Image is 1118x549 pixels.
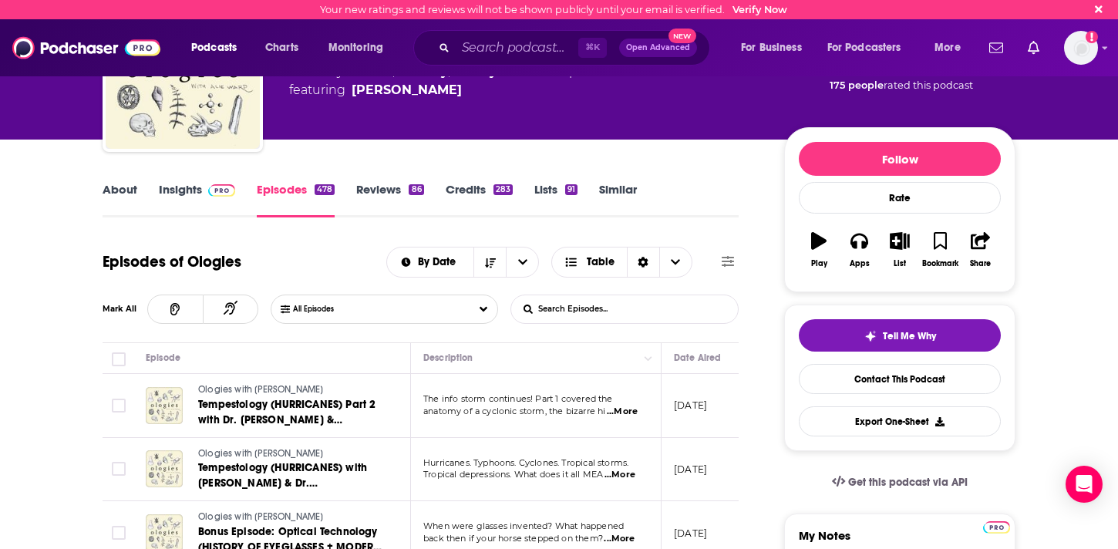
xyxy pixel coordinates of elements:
div: Open Intercom Messenger [1066,466,1103,503]
span: rated this podcast [884,79,973,91]
button: Sort Direction [473,248,506,277]
span: Toggle select row [112,526,126,540]
a: Show notifications dropdown [983,35,1009,61]
h2: Choose List sort [386,247,540,278]
img: Podchaser - Follow, Share and Rate Podcasts [12,33,160,62]
span: By Date [418,257,461,268]
button: Share [961,222,1001,278]
span: featuring [289,81,618,99]
span: Table [587,257,615,268]
input: Search podcasts, credits, & more... [456,35,578,60]
div: List [894,259,906,268]
a: Ologies with [PERSON_NAME] [198,447,383,461]
span: All Episodes [293,305,365,314]
span: anatomy of a cyclonic storm, the bizarre hi [423,406,605,416]
span: 175 people [830,79,884,91]
a: Tempestology (HURRICANES) with [PERSON_NAME] & Dr. [PERSON_NAME] [198,460,383,491]
button: Show profile menu [1064,31,1098,65]
svg: Email not verified [1086,31,1098,43]
h2: Choose View [551,247,692,278]
span: Tempestology (HURRICANES) with [PERSON_NAME] & Dr. [PERSON_NAME] [198,461,367,505]
h1: Episodes of Ologies [103,252,241,271]
div: Apps [850,259,870,268]
span: The info storm continues! Part 1 covered the [423,393,613,404]
span: Toggle select row [112,462,126,476]
div: Share [970,259,991,268]
div: A weekly podcast [289,62,618,99]
div: Episode [146,349,180,367]
img: Podchaser Pro [983,521,1010,534]
button: Follow [799,142,1001,176]
span: Ologies with [PERSON_NAME] [198,511,323,522]
span: ...More [604,533,635,545]
span: Monitoring [328,37,383,59]
span: Tempestology (HURRICANES) Part 2 with Dr. [PERSON_NAME] & [PERSON_NAME] [198,398,375,442]
img: User Profile [1064,31,1098,65]
span: Tell Me Why [883,330,936,342]
a: Get this podcast via API [820,463,980,501]
a: Similar [599,182,637,217]
div: Mark All [103,305,147,313]
span: For Podcasters [827,37,901,59]
span: When were glasses invented? What happened [423,520,624,531]
span: Ologies with [PERSON_NAME] [198,384,323,395]
button: Apps [839,222,879,278]
span: Toggle select row [112,399,126,413]
a: Pro website [983,519,1010,534]
div: Bookmark [922,259,958,268]
button: Choose List Listened [271,295,497,324]
button: Open AdvancedNew [619,39,697,57]
span: Logged in as charlottestone [1064,31,1098,65]
div: Your new ratings and reviews will not be shown publicly until your email is verified. [320,4,787,15]
a: Verify Now [732,4,787,15]
span: New [668,29,696,43]
a: Contact This Podcast [799,364,1001,394]
img: Podchaser Pro [208,184,235,197]
button: Column Actions [639,349,658,368]
span: Open Advanced [626,44,690,52]
button: Bookmark [920,222,960,278]
img: tell me why sparkle [864,330,877,342]
div: 283 [493,184,513,195]
a: Reviews86 [356,182,423,217]
div: Rate [799,182,1001,214]
a: Ologies with [PERSON_NAME] [198,510,383,524]
div: Play [811,259,827,268]
div: Date Aired [674,349,721,367]
button: open menu [730,35,821,60]
span: back then if your horse stepped on them? [423,533,603,544]
a: Alie Ward [352,81,462,99]
span: Podcasts [191,37,237,59]
button: open menu [924,35,980,60]
span: More [934,37,961,59]
button: open menu [817,35,924,60]
div: Search podcasts, credits, & more... [428,30,725,66]
div: 478 [315,184,335,195]
a: Lists91 [534,182,578,217]
span: Hurricanes. Typhoons. Cyclones. Tropical storms. [423,457,628,468]
button: tell me why sparkleTell Me Why [799,319,1001,352]
div: Description [423,349,473,367]
a: Show notifications dropdown [1022,35,1046,61]
span: Ologies with [PERSON_NAME] [198,448,323,459]
button: Play [799,222,839,278]
a: Ologies with [PERSON_NAME] [198,383,383,397]
span: Get this podcast via API [848,476,968,489]
div: 86 [409,184,423,195]
a: Episodes478 [257,182,335,217]
a: Credits283 [446,182,513,217]
span: For Business [741,37,802,59]
span: ...More [607,406,638,418]
a: InsightsPodchaser Pro [159,182,235,217]
button: open menu [387,257,474,268]
button: open menu [318,35,403,60]
p: [DATE] [674,399,707,412]
span: ⌘ K [578,38,607,58]
div: Sort Direction [627,248,659,277]
button: List [880,222,920,278]
button: open menu [506,248,538,277]
div: 91 [565,184,578,195]
p: [DATE] [674,463,707,476]
span: Tropical depressions. What does it all MEA [423,469,603,480]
